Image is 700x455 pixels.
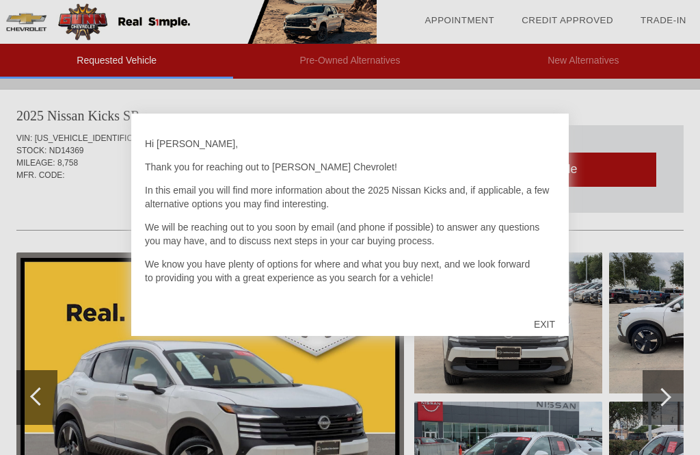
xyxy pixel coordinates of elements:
[145,137,555,151] p: Hi [PERSON_NAME],
[145,160,555,174] p: Thank you for reaching out to [PERSON_NAME] Chevrolet!
[145,257,555,285] p: We know you have plenty of options for where and what you buy next, and we look forward to provid...
[641,15,686,25] a: Trade-In
[425,15,494,25] a: Appointment
[520,304,569,345] div: EXIT
[522,15,613,25] a: Credit Approved
[145,183,555,211] p: In this email you will find more information about the 2025 Nissan Kicks and, if applicable, a fe...
[145,220,555,248] p: We will be reaching out to you soon by email (and phone if possible) to answer any questions you ...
